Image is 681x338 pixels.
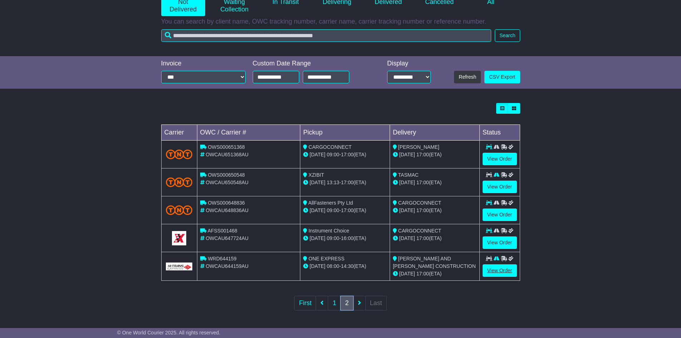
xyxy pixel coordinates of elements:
div: - (ETA) [303,235,387,242]
div: (ETA) [393,235,477,242]
div: - (ETA) [303,179,387,186]
span: OWCAU648836AU [206,207,248,213]
span: [DATE] [310,263,325,269]
span: [PERSON_NAME] [398,144,439,150]
span: 17:00 [341,207,354,213]
a: View Order [483,153,517,165]
span: OWCAU651368AU [206,152,248,157]
span: OWCAU644159AU [206,263,248,269]
div: Invoice [161,60,246,68]
span: 17:00 [416,207,429,213]
a: 2 [340,296,353,310]
span: AFSS001468 [208,228,237,234]
span: 17:00 [416,152,429,157]
span: [PERSON_NAME] AND [PERSON_NAME] CONSTRUCTION [393,256,476,269]
a: View Order [483,264,517,277]
button: Refresh [454,71,481,83]
span: OWS000650548 [208,172,245,178]
span: [DATE] [399,235,415,241]
span: ONE EXPRESS [309,256,344,261]
span: OWCAU647724AU [206,235,248,241]
div: (ETA) [393,207,477,214]
span: 14:30 [341,263,354,269]
td: Status [479,125,520,141]
p: You can search by client name, OWC tracking number, carrier name, carrier tracking number or refe... [161,18,520,26]
img: GetCarrierServiceLogo [166,263,193,270]
td: OWC / Carrier # [197,125,300,141]
img: GetCarrierServiceLogo [172,231,186,245]
a: 1 [328,296,341,310]
span: 08:00 [327,263,339,269]
div: - (ETA) [303,263,387,270]
span: 17:00 [416,235,429,241]
span: [DATE] [399,180,415,185]
span: [DATE] [310,180,325,185]
a: View Order [483,181,517,193]
div: (ETA) [393,270,477,278]
span: OWCAU650548AU [206,180,248,185]
span: 17:00 [416,271,429,276]
td: Carrier [161,125,197,141]
span: CARGOCONNECT [398,228,441,234]
span: Instrument Choice [309,228,349,234]
a: View Order [483,236,517,249]
span: 17:00 [341,180,354,185]
span: © One World Courier 2025. All rights reserved. [117,330,221,335]
div: Display [387,60,431,68]
span: [DATE] [310,152,325,157]
td: Delivery [390,125,479,141]
span: 09:00 [327,235,339,241]
a: First [294,296,316,310]
span: AllFasteners Pty Ltd [308,200,353,206]
span: XZIBIT [309,172,324,178]
td: Pickup [300,125,390,141]
span: [DATE] [399,152,415,157]
span: [DATE] [310,207,325,213]
span: 17:00 [341,152,354,157]
span: 09:00 [327,152,339,157]
span: [DATE] [399,207,415,213]
span: CARGOCONNECT [309,144,352,150]
span: 16:00 [341,235,354,241]
span: [DATE] [399,271,415,276]
img: TNT_Domestic.png [166,177,193,187]
a: View Order [483,209,517,221]
span: 13:13 [327,180,339,185]
span: TASMAC [398,172,419,178]
span: [DATE] [310,235,325,241]
button: Search [495,29,520,42]
span: 17:00 [416,180,429,185]
span: WRD644159 [208,256,236,261]
div: (ETA) [393,179,477,186]
span: 09:00 [327,207,339,213]
div: Custom Date Range [253,60,367,68]
img: TNT_Domestic.png [166,205,193,215]
a: CSV Export [484,71,520,83]
div: (ETA) [393,151,477,158]
span: OWS000648836 [208,200,245,206]
div: - (ETA) [303,151,387,158]
span: CARGOCONNECT [398,200,441,206]
span: OWS000651368 [208,144,245,150]
div: - (ETA) [303,207,387,214]
img: TNT_Domestic.png [166,150,193,159]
